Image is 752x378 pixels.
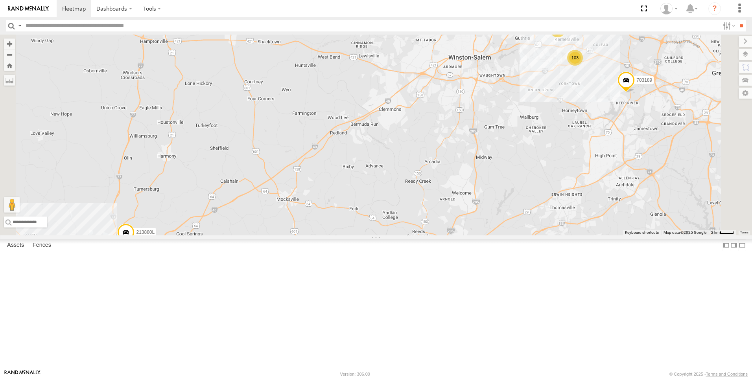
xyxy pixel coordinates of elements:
[136,229,155,235] span: 213880L
[658,3,680,15] div: Frances Musten
[17,20,23,31] label: Search Query
[4,75,15,86] label: Measure
[550,22,566,37] div: 60
[709,230,736,235] button: Map Scale: 2 km per 32 pixels
[8,6,49,11] img: rand-logo.svg
[722,239,730,251] label: Dock Summary Table to the Left
[720,20,737,31] label: Search Filter Options
[706,372,748,376] a: Terms and Conditions
[708,2,721,15] i: ?
[340,372,370,376] div: Version: 306.00
[636,77,652,83] span: 703189
[740,231,748,234] a: Terms (opens in new tab)
[625,230,659,235] button: Keyboard shortcuts
[29,240,55,251] label: Fences
[3,240,28,251] label: Assets
[738,239,746,251] label: Hide Summary Table
[4,370,41,378] a: Visit our Website
[664,230,706,235] span: Map data ©2025 Google
[4,197,20,213] button: Drag Pegman onto the map to open Street View
[730,239,738,251] label: Dock Summary Table to the Right
[711,230,720,235] span: 2 km
[4,49,15,60] button: Zoom out
[739,88,752,99] label: Map Settings
[669,372,748,376] div: © Copyright 2025 -
[4,39,15,49] button: Zoom in
[4,60,15,71] button: Zoom Home
[567,50,583,66] div: 103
